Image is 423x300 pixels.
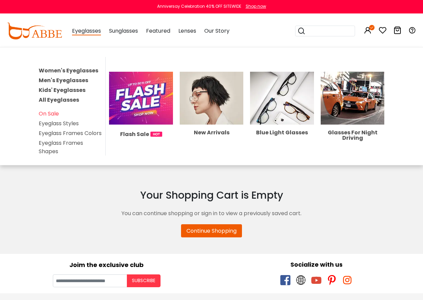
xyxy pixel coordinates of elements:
img: Glasses For Night Driving [321,72,385,125]
span: Our Story [204,27,230,35]
div: Socialize with us [215,260,418,269]
input: Your email [53,274,127,287]
a: All Eyeglasses [39,96,79,104]
span: twitter [296,275,306,285]
span: Sunglasses [109,27,138,35]
button: Subscribe [127,274,161,287]
a: Women's Eyeglasses [39,67,98,74]
span: facebook [280,275,290,285]
img: Flash Sale [109,72,173,125]
div: New Arrivals [180,130,244,135]
span: Featured [146,27,170,35]
a: Kids' Eyeglasses [39,86,85,94]
a: Eyeglass Frames Colors [39,129,102,137]
img: New Arrivals [180,72,244,125]
div: Blue Light Glasses [250,130,314,135]
div: Anniversay Celebration 40% OFF SITEWIDE [157,3,241,9]
a: Blue Light Glasses [250,94,314,135]
span: pinterest [327,275,337,285]
span: instagram [342,275,352,285]
img: abbeglasses.com [7,23,62,39]
a: Eyeglass Frames Shapes [39,139,83,155]
div: Glasses For Night Driving [321,130,385,141]
a: Flash Sale [109,94,173,138]
div: Shop now [246,3,266,9]
a: Eyeglass Styles [39,120,79,127]
span: Eyeglasses [72,27,101,35]
a: Glasses For Night Driving [321,94,385,141]
a: Continue Shopping [181,224,242,237]
a: Shop now [242,3,266,9]
span: Lenses [178,27,196,35]
a: Men's Eyeglasses [39,76,88,84]
a: On Sale [39,110,59,118]
img: 1724998894317IetNH.gif [150,132,162,137]
div: Joim the exclusive club [5,259,208,269]
a: New Arrivals [180,94,244,135]
img: Blue Light Glasses [250,72,314,125]
span: youtube [311,275,321,285]
span: Flash Sale [120,130,149,138]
